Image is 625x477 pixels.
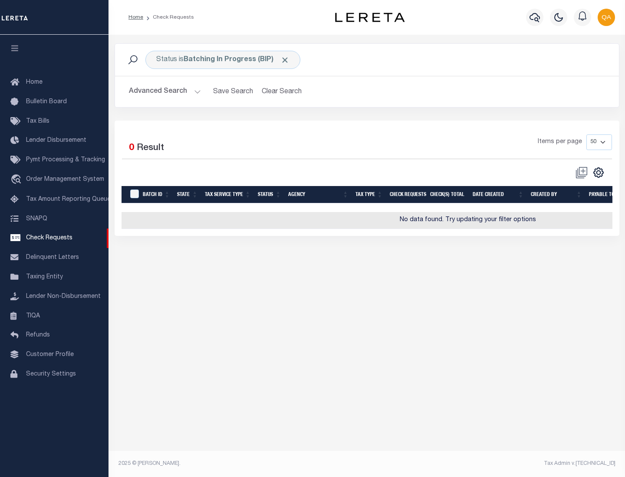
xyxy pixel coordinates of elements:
div: Status is [145,51,300,69]
span: Click to Remove [280,56,289,65]
span: Lender Disbursement [26,137,86,144]
span: Home [26,79,43,85]
th: Agency: activate to sort column ascending [285,186,352,204]
span: Lender Non-Disbursement [26,294,101,300]
span: Tax Bills [26,118,49,124]
th: Batch Id: activate to sort column ascending [139,186,174,204]
img: logo-dark.svg [335,13,405,22]
span: Tax Amount Reporting Queue [26,196,111,203]
th: Tax Type: activate to sort column ascending [352,186,386,204]
span: TIQA [26,313,40,319]
div: 2025 © [PERSON_NAME]. [112,460,367,467]
th: Check Requests [386,186,427,204]
div: Tax Admin v.[TECHNICAL_ID] [373,460,615,467]
span: Items per page [538,137,582,147]
th: Status: activate to sort column ascending [254,186,285,204]
span: Customer Profile [26,352,74,358]
span: Security Settings [26,371,76,377]
span: Refunds [26,332,50,338]
label: Result [137,141,164,155]
li: Check Requests [143,13,194,21]
button: Save Search [208,83,258,100]
span: Pymt Processing & Tracking [26,157,105,163]
button: Advanced Search [129,83,201,100]
span: Delinquent Letters [26,255,79,261]
img: svg+xml;base64,PHN2ZyB4bWxucz0iaHR0cDovL3d3dy53My5vcmcvMjAwMC9zdmciIHBvaW50ZXItZXZlbnRzPSJub25lIi... [598,9,615,26]
th: Tax Service Type: activate to sort column ascending [201,186,254,204]
span: Check Requests [26,235,72,241]
span: SNAPQ [26,216,47,222]
i: travel_explore [10,174,24,186]
th: Date Created: activate to sort column ascending [469,186,527,204]
th: Check(s) Total [427,186,469,204]
th: Created By: activate to sort column ascending [527,186,586,204]
span: Order Management System [26,176,104,183]
button: Clear Search [258,83,306,100]
th: State: activate to sort column ascending [174,186,201,204]
span: 0 [129,144,134,153]
span: Taxing Entity [26,274,63,280]
span: Bulletin Board [26,99,67,105]
a: Home [128,15,143,20]
b: Batching In Progress (BIP) [184,56,289,63]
